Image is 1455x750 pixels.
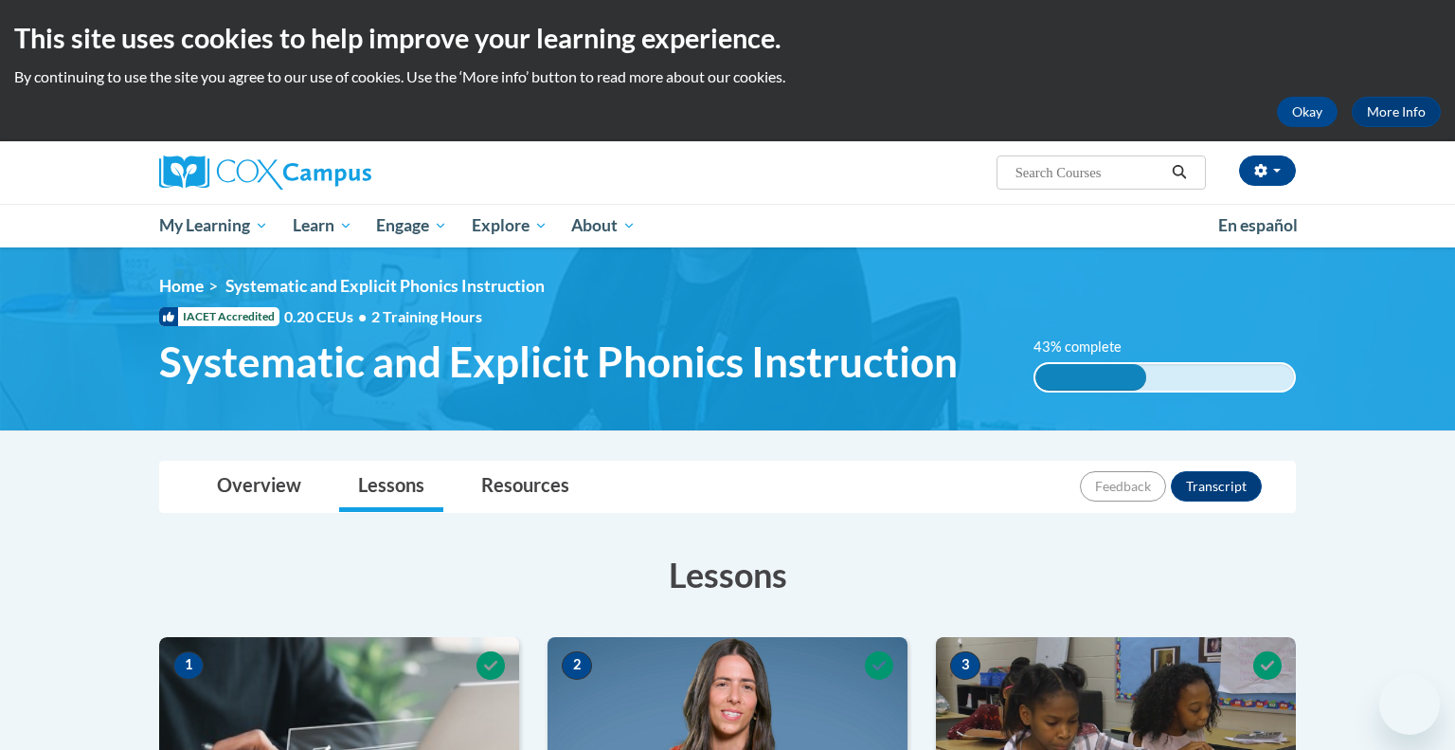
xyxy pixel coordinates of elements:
[1171,471,1262,502] button: Transcript
[560,204,649,247] a: About
[1165,161,1194,184] button: Search
[1033,337,1142,357] label: 43% complete
[284,306,371,327] span: 0.20 CEUs
[173,651,204,680] span: 1
[459,204,560,247] a: Explore
[159,214,268,237] span: My Learning
[14,66,1441,87] p: By continuing to use the site you agree to our use of cookies. Use the ‘More info’ button to read...
[293,214,352,237] span: Learn
[131,204,1324,247] div: Main menu
[198,462,320,512] a: Overview
[1277,97,1338,127] button: Okay
[562,651,592,680] span: 2
[1080,471,1166,502] button: Feedback
[1239,155,1296,186] button: Account Settings
[159,155,519,190] a: Cox Campus
[364,204,459,247] a: Engage
[14,19,1441,57] h2: This site uses cookies to help improve your learning experience.
[159,155,371,190] img: Cox Campus
[571,214,636,237] span: About
[225,276,545,296] span: Systematic and Explicit Phonics Instruction
[1352,97,1441,127] a: More Info
[147,204,280,247] a: My Learning
[159,337,958,387] span: Systematic and Explicit Phonics Instruction
[371,307,482,325] span: 2 Training Hours
[159,276,204,296] a: Home
[159,551,1296,598] h3: Lessons
[280,204,365,247] a: Learn
[462,462,588,512] a: Resources
[358,307,367,325] span: •
[1379,674,1440,735] iframe: Button to launch messaging window
[339,462,443,512] a: Lessons
[950,651,980,680] span: 3
[159,307,279,326] span: IACET Accredited
[1206,206,1310,246] a: En español
[472,214,548,237] span: Explore
[1218,215,1298,235] span: En español
[1014,161,1165,184] input: Search Courses
[1035,364,1147,391] div: 43% complete
[376,214,447,237] span: Engage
